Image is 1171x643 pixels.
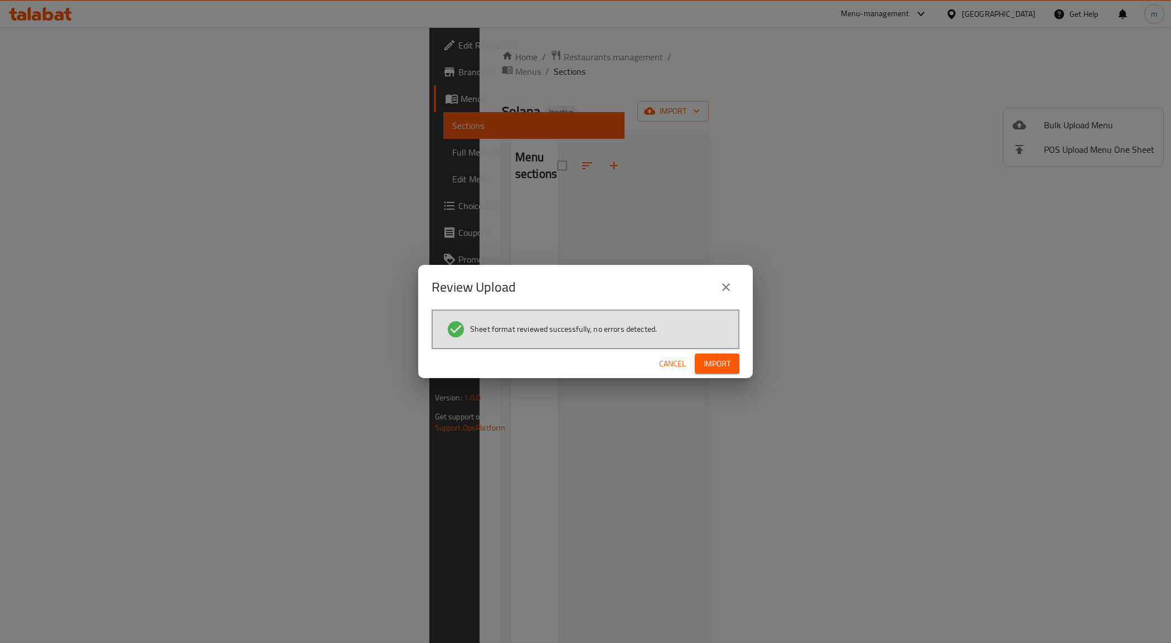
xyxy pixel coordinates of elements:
[659,357,686,371] span: Cancel
[704,357,730,371] span: Import
[470,323,657,335] span: Sheet format reviewed successfully, no errors detected.
[695,354,739,374] button: Import
[713,274,739,301] button: close
[432,278,516,296] h2: Review Upload
[655,354,690,374] button: Cancel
